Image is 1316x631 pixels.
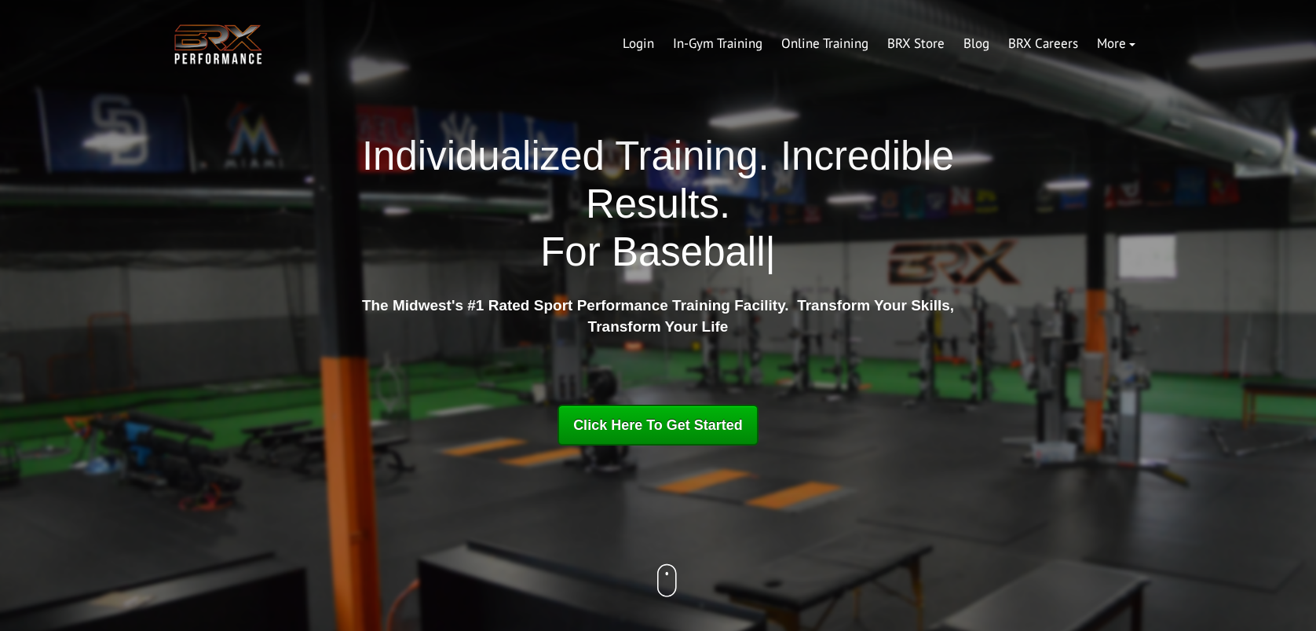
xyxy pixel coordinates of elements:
a: BRX Store [878,25,954,63]
a: Online Training [772,25,878,63]
a: Login [613,25,663,63]
a: More [1088,25,1145,63]
img: BRX Transparent Logo-2 [171,20,265,68]
h1: Individualized Training. Incredible Results. [356,132,960,277]
span: | [766,229,776,274]
div: Navigation Menu [613,25,1145,63]
strong: The Midwest's #1 Rated Sport Performance Training Facility. Transform Your Skills, Transform Your... [362,297,954,335]
a: Blog [954,25,999,63]
a: In-Gym Training [663,25,772,63]
a: BRX Careers [999,25,1088,63]
span: For Baseball [540,229,765,274]
span: Click Here To Get Started [573,417,743,433]
a: Click Here To Get Started [557,405,759,446]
